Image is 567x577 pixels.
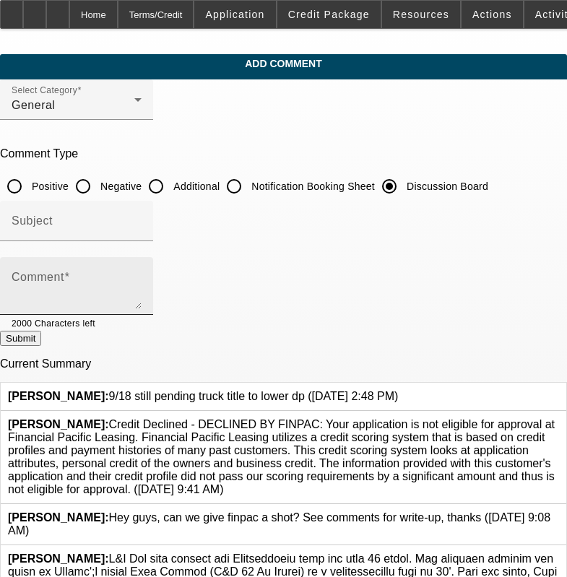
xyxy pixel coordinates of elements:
[12,214,53,227] mat-label: Subject
[11,58,556,69] span: Add Comment
[8,390,398,402] span: 9/18 still pending truck title to lower dp ([DATE] 2:48 PM)
[277,1,381,28] button: Credit Package
[472,9,512,20] span: Actions
[205,9,264,20] span: Application
[12,315,95,331] mat-hint: 2000 Characters left
[393,9,449,20] span: Resources
[170,179,220,194] label: Additional
[8,418,109,430] b: [PERSON_NAME]:
[462,1,523,28] button: Actions
[8,418,555,495] span: Credit Declined - DECLINED BY FINPAC: Your application is not eligible for approval at Financial ...
[288,9,370,20] span: Credit Package
[12,86,77,95] mat-label: Select Category
[8,511,109,524] b: [PERSON_NAME]:
[8,511,550,537] span: Hey guys, can we give finpac a shot? See comments for write-up, thanks ([DATE] 9:08 AM)
[248,179,375,194] label: Notification Booking Sheet
[12,271,64,283] mat-label: Comment
[382,1,460,28] button: Resources
[98,179,142,194] label: Negative
[8,552,109,565] b: [PERSON_NAME]:
[194,1,275,28] button: Application
[404,179,488,194] label: Discussion Board
[8,390,109,402] b: [PERSON_NAME]:
[29,179,69,194] label: Positive
[12,99,55,111] span: General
